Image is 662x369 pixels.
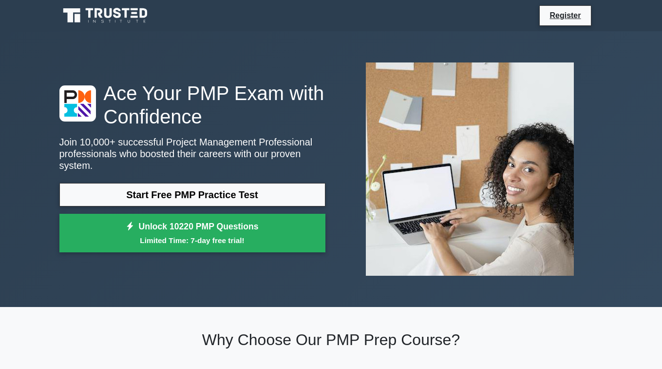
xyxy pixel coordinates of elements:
h1: Ace Your PMP Exam with Confidence [59,82,325,128]
a: Start Free PMP Practice Test [59,183,325,206]
a: Unlock 10220 PMP QuestionsLimited Time: 7-day free trial! [59,214,325,253]
p: Join 10,000+ successful Project Management Professional professionals who boosted their careers w... [59,136,325,171]
h2: Why Choose Our PMP Prep Course? [59,330,603,349]
small: Limited Time: 7-day free trial! [72,235,313,246]
a: Register [544,9,586,21]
